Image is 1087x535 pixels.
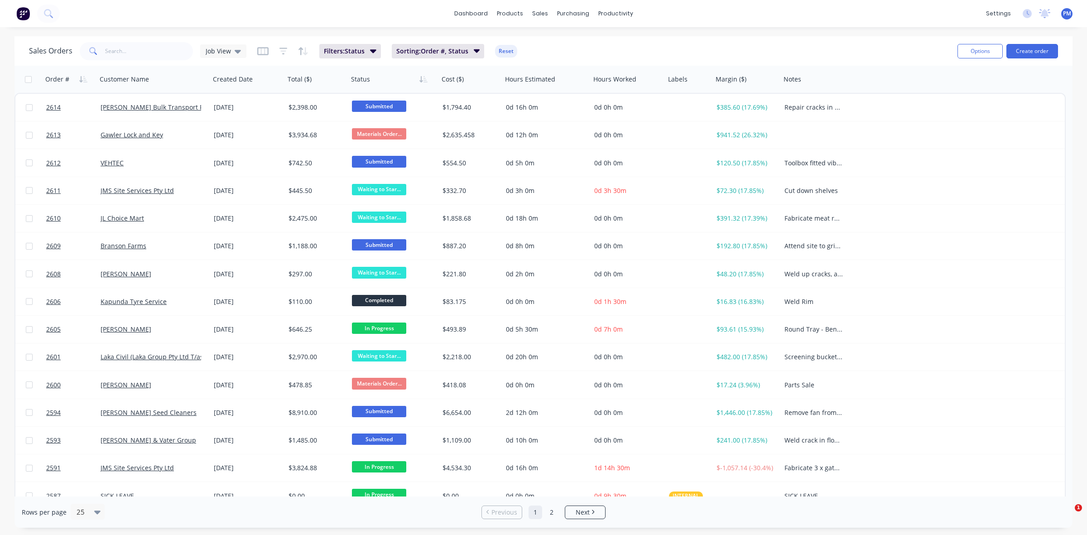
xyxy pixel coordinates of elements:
div: $478.85 [289,381,342,390]
a: [PERSON_NAME] Bulk Transport Pty Ltd [101,103,220,111]
div: Cost ($) [442,75,464,84]
span: 0d 9h 30m [594,492,626,500]
div: [DATE] [214,186,281,195]
div: [DATE] [214,325,281,334]
span: PM [1063,10,1071,18]
span: Materials Order... [352,378,406,389]
div: $192.80 (17.85%) [717,241,774,251]
iframe: Intercom live chat [1056,504,1078,526]
span: 0d 1h 30m [594,297,626,306]
a: 2606 [46,288,101,315]
span: Waiting to Star... [352,267,406,278]
span: 0d 0h 0m [594,436,623,444]
span: In Progress [352,461,406,472]
span: 0d 0h 0m [594,241,623,250]
div: 0d 0h 0m [506,297,583,306]
span: 2593 [46,436,61,445]
a: JMS Site Services Pty Ltd [101,463,174,472]
div: $221.80 [442,270,496,279]
div: [DATE] [214,241,281,251]
div: purchasing [553,7,594,20]
button: Options [957,44,1003,58]
a: 2610 [46,205,101,232]
div: 0d 20h 0m [506,352,583,361]
div: $2,970.00 [289,352,342,361]
div: $646.25 [289,325,342,334]
div: [DATE] [214,492,281,501]
div: $1,109.00 [442,436,496,445]
div: $391.32 (17.39%) [717,214,774,223]
div: Hours Worked [593,75,636,84]
div: $887.20 [442,241,496,251]
span: Submitted [352,156,406,167]
span: 1 [1075,504,1082,511]
div: 0d 18h 0m [506,214,583,223]
span: 2609 [46,241,61,251]
div: Parts Sale [784,381,843,390]
div: $493.89 [442,325,496,334]
a: Previous page [482,508,522,517]
div: Fabricate meat rail extension [784,214,843,223]
span: Rows per page [22,508,67,517]
div: Remove fan from screener - send to be balanced. Shaker leaking grain - check chutes for wear. Ele... [784,408,843,417]
span: Submitted [352,434,406,445]
span: Filters: Status [324,47,365,56]
div: $2,475.00 [289,214,342,223]
div: 0d 10h 0m [506,436,583,445]
span: 2594 [46,408,61,417]
a: 2614 [46,94,101,121]
a: JL Choice Mart [101,214,144,222]
div: Customer Name [100,75,149,84]
div: Repair cracks in Super Dog Trailer - Hoist Well & Chassis Check and repairs any other found Custo... [784,103,843,112]
span: 0d 7h 0m [594,325,623,333]
div: $48.20 (17.85%) [717,270,774,279]
div: [DATE] [214,436,281,445]
span: INTERNAL [673,492,699,501]
span: 0d 0h 0m [594,159,623,167]
a: 2612 [46,149,101,177]
a: 2605 [46,316,101,343]
div: $2,635.458 [442,130,496,140]
span: 2601 [46,352,61,361]
div: [DATE] [214,103,281,112]
img: Factory [16,7,30,20]
ul: Pagination [478,506,609,519]
div: $1,794.40 [442,103,496,112]
a: 2601 [46,343,101,371]
div: $120.50 (17.85%) [717,159,774,168]
button: Filters:Status [319,44,381,58]
div: $4,534.30 [442,463,496,472]
span: Waiting to Star... [352,212,406,223]
div: $93.61 (15.93%) [717,325,774,334]
span: 2613 [46,130,61,140]
span: 2600 [46,381,61,390]
div: $1,446.00 (17.85%) [717,408,774,417]
div: $1,188.00 [289,241,342,251]
a: [PERSON_NAME] & Vater Group [101,436,196,444]
span: Completed [352,295,406,306]
div: 0d 0h 0m [506,492,583,501]
span: Waiting to Star... [352,350,406,361]
div: Status [351,75,370,84]
div: Hours Estimated [505,75,555,84]
div: 0d 16h 0m [506,463,583,472]
span: Waiting to Star... [352,184,406,195]
div: $418.08 [442,381,496,390]
div: settings [981,7,1015,20]
a: Page 2 [545,506,558,519]
span: 0d 0h 0m [594,214,623,222]
span: 2608 [46,270,61,279]
div: 0d 8h 0m [506,241,583,251]
a: Next page [565,508,605,517]
a: 2593 [46,427,101,454]
span: Job View [206,46,231,56]
div: 2d 12h 0m [506,408,583,417]
a: SICK LEAVE [101,492,134,500]
button: Create order [1006,44,1058,58]
div: $-1,057.14 (-30.4%) [717,463,774,472]
div: [DATE] [214,381,281,390]
a: [PERSON_NAME] [101,381,151,389]
div: $3,934.68 [289,130,342,140]
div: [DATE] [214,214,281,223]
div: [DATE] [214,159,281,168]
